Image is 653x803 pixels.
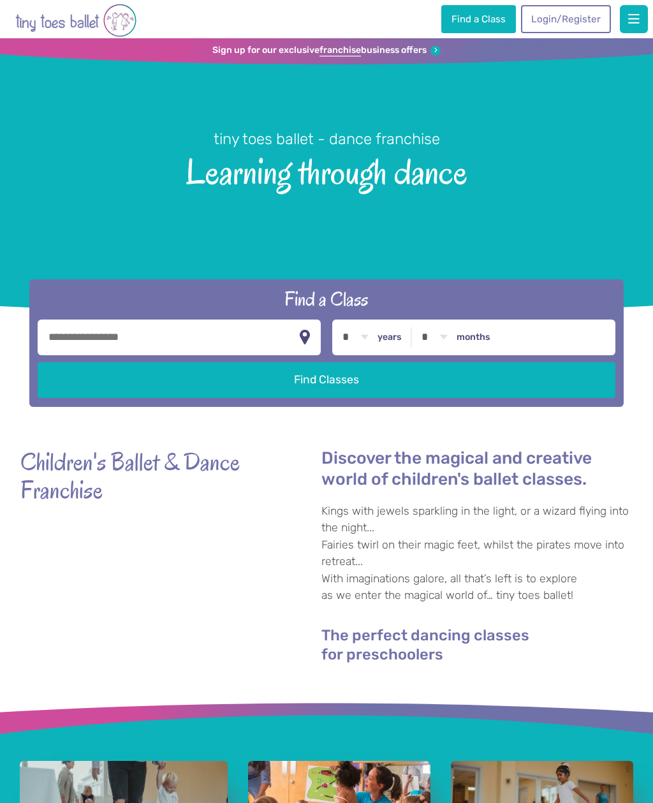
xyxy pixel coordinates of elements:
[15,3,136,38] img: tiny toes ballet
[38,286,615,312] h2: Find a Class
[321,503,633,603] p: Kings with jewels sparkling in the light, or a wizard flying into the night... Fairies twirl on t...
[521,5,610,33] a: Login/Register
[212,45,441,57] a: Sign up for our exclusivefranchisebusiness offers
[20,448,250,504] strong: Children's Ballet & Dance Franchise
[18,150,635,192] span: Learning through dance
[38,362,615,398] button: Find Classes
[321,647,443,664] a: for preschoolers
[441,5,515,33] a: Find a Class
[457,332,490,343] label: months
[319,45,361,57] strong: franchise
[214,130,440,148] small: tiny toes ballet - dance franchise
[378,332,402,343] label: years
[321,448,633,490] h2: Discover the magical and creative world of children's ballet classes.
[321,626,633,664] h4: The perfect dancing classes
